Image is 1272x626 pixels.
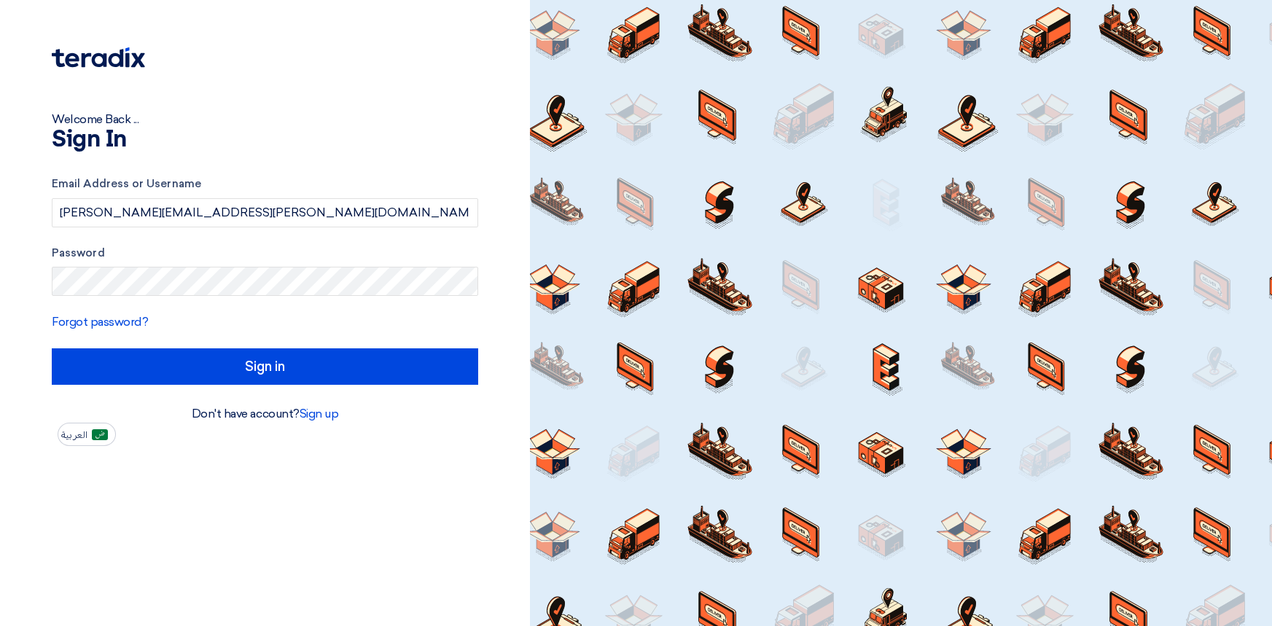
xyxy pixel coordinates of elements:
[52,245,478,262] label: Password
[52,405,478,423] div: Don't have account?
[300,407,339,420] a: Sign up
[52,128,478,152] h1: Sign In
[92,429,108,440] img: ar-AR.png
[52,111,478,128] div: Welcome Back ...
[58,423,116,446] button: العربية
[52,315,148,329] a: Forgot password?
[52,198,478,227] input: Enter your business email or username
[52,176,478,192] label: Email Address or Username
[52,348,478,385] input: Sign in
[61,430,87,440] span: العربية
[52,47,145,68] img: Teradix logo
